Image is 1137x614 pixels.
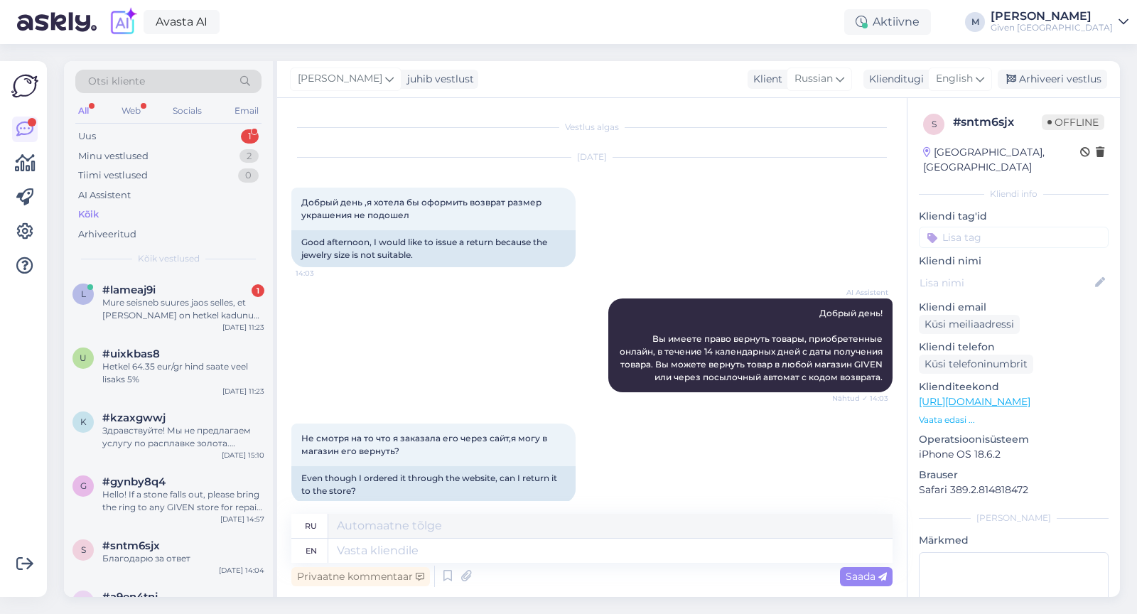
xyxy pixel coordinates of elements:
[402,72,474,87] div: juhib vestlust
[102,424,264,450] div: Здравствуйте! Мы не предлагаем услугу по расплавке золота. Однако, вы можете принести свои старые...
[748,72,782,87] div: Klient
[863,72,924,87] div: Klienditugi
[919,379,1109,394] p: Klienditeekond
[298,71,382,87] span: [PERSON_NAME]
[919,533,1109,548] p: Märkmed
[919,395,1030,408] a: [URL][DOMAIN_NAME]
[219,565,264,576] div: [DATE] 14:04
[232,102,262,120] div: Email
[291,121,893,134] div: Vestlus algas
[832,393,888,404] span: Nähtud ✓ 14:03
[301,197,544,220] span: Добрый день ,я хотела бы оформить возврат размер украшения не подошел
[252,284,264,297] div: 1
[170,102,205,120] div: Socials
[291,151,893,163] div: [DATE]
[919,227,1109,248] input: Lisa tag
[102,411,166,424] span: #kzaxgwwj
[835,287,888,298] span: AI Assistent
[102,284,156,296] span: #lameaj9i
[102,296,264,322] div: Mure seisneb suures jaos selles, et [PERSON_NAME] on hetkel kadunud. Kas asendate kadunud [PERSON...
[238,168,259,183] div: 0
[102,552,264,565] div: Благодарю за ответ
[936,71,973,87] span: English
[241,129,259,144] div: 1
[306,539,317,563] div: en
[291,466,576,503] div: Even though I ordered it through the website, can I return it to the store?
[919,254,1109,269] p: Kliendi nimi
[919,483,1109,497] p: Safari 389.2.814818472
[78,227,136,242] div: Arhiveeritud
[81,289,86,299] span: l
[953,114,1042,131] div: # sntm6sjx
[998,70,1107,89] div: Arhiveeri vestlus
[102,539,160,552] span: #sntm6sjx
[291,230,576,267] div: Good afternoon, I would like to issue a return because the jewelry size is not suitable.
[919,414,1109,426] p: Vaata edasi ...
[919,432,1109,447] p: Operatsioonisüsteem
[119,102,144,120] div: Web
[296,268,349,279] span: 14:03
[1042,114,1104,130] span: Offline
[923,145,1080,175] div: [GEOGRAPHIC_DATA], [GEOGRAPHIC_DATA]
[80,352,87,363] span: u
[78,129,96,144] div: Uus
[919,355,1033,374] div: Küsi telefoninumbrit
[144,10,220,34] a: Avasta AI
[920,275,1092,291] input: Lisa nimi
[991,11,1113,22] div: [PERSON_NAME]
[222,450,264,460] div: [DATE] 15:10
[991,11,1128,33] a: [PERSON_NAME]Given [GEOGRAPHIC_DATA]
[932,119,937,129] span: s
[80,596,87,606] span: a
[919,447,1109,462] p: iPhone OS 18.6.2
[919,315,1020,334] div: Küsi meiliaadressi
[78,208,99,222] div: Kõik
[991,22,1113,33] div: Given [GEOGRAPHIC_DATA]
[846,570,887,583] span: Saada
[102,488,264,514] div: Hello! If a stone falls out, please bring the ring to any GIVEN store for repair at our GOLDWORK ...
[81,544,86,555] span: s
[919,340,1109,355] p: Kliendi telefon
[80,416,87,427] span: k
[108,7,138,37] img: explore-ai
[88,74,145,89] span: Otsi kliente
[291,567,430,586] div: Privaatne kommentaar
[222,386,264,397] div: [DATE] 11:23
[78,149,149,163] div: Minu vestlused
[222,322,264,333] div: [DATE] 11:23
[794,71,833,87] span: Russian
[965,12,985,32] div: M
[78,168,148,183] div: Tiimi vestlused
[138,252,200,265] span: Kõik vestlused
[301,433,549,456] span: Не смотря на то что я заказала его через сайт,я могу в магазин его вернуть?
[78,188,131,203] div: AI Assistent
[102,475,166,488] span: #gynby8q4
[919,188,1109,200] div: Kliendi info
[102,360,264,386] div: Hetkel 64.35 eur/gr hind saate veel lisaks 5%
[102,591,158,603] span: #a9en4tnj
[102,348,160,360] span: #uixkbas8
[75,102,92,120] div: All
[919,468,1109,483] p: Brauser
[220,514,264,524] div: [DATE] 14:57
[919,512,1109,524] div: [PERSON_NAME]
[239,149,259,163] div: 2
[919,209,1109,224] p: Kliendi tag'id
[844,9,931,35] div: Aktiivne
[11,72,38,99] img: Askly Logo
[305,514,317,538] div: ru
[919,300,1109,315] p: Kliendi email
[80,480,87,491] span: g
